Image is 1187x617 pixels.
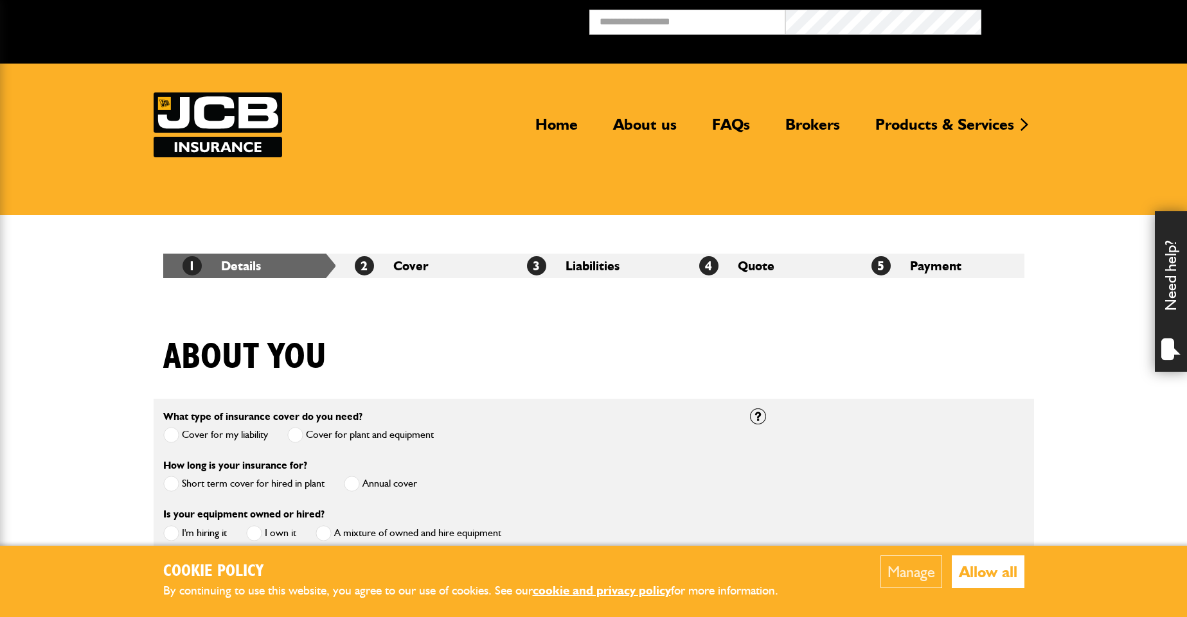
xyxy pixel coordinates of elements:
label: Cover for plant and equipment [287,427,434,443]
label: How long is your insurance for? [163,460,307,471]
label: A mixture of owned and hire equipment [316,525,501,541]
span: 1 [183,256,202,275]
a: cookie and privacy policy [533,583,671,598]
label: What type of insurance cover do you need? [163,412,362,422]
h2: Cookie Policy [163,562,799,582]
li: Payment [852,254,1024,278]
label: Annual cover [344,476,417,492]
li: Liabilities [508,254,680,278]
label: I'm hiring it [163,525,227,541]
span: 4 [699,256,718,275]
a: Products & Services [866,115,1024,144]
img: JCB Insurance Services logo [154,92,282,157]
label: Short term cover for hired in plant [163,476,325,492]
a: FAQs [702,115,760,144]
span: 5 [871,256,891,275]
span: 2 [355,256,374,275]
label: Cover for my liability [163,427,268,443]
li: Quote [680,254,852,278]
a: JCB Insurance Services [154,92,282,157]
label: I own it [246,525,296,541]
button: Manage [880,555,942,588]
a: About us [603,115,686,144]
span: 3 [527,256,546,275]
button: Broker Login [981,10,1177,30]
label: Is your equipment owned or hired? [163,509,325,519]
button: Allow all [952,555,1024,588]
li: Details [163,254,335,278]
a: Home [526,115,587,144]
a: Brokers [776,115,850,144]
div: Need help? [1155,211,1187,372]
p: By continuing to use this website, you agree to our use of cookies. See our for more information. [163,581,799,601]
li: Cover [335,254,508,278]
h1: About you [163,336,326,379]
